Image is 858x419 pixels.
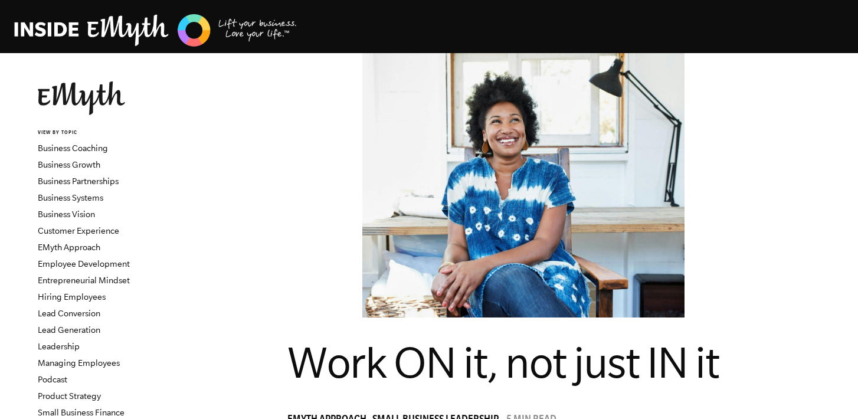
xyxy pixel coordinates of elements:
[38,160,100,169] a: Business Growth
[38,259,130,269] a: Employee Development
[38,309,100,318] a: Lead Conversion
[38,292,106,302] a: Hiring Employees
[14,12,297,48] img: EMyth Business Coaching
[38,209,95,219] a: Business Vision
[38,81,125,115] img: EMyth
[38,276,130,285] a: Entrepreneurial Mindset
[38,408,125,417] a: Small Business Finance
[287,338,719,387] span: Work ON it, not just IN it
[38,226,119,235] a: Customer Experience
[38,325,100,335] a: Lead Generation
[799,362,858,419] iframe: Chat Widget
[38,358,120,368] a: Managing Employees
[38,193,103,202] a: Business Systems
[38,143,108,153] a: Business Coaching
[38,375,67,384] a: Podcast
[38,129,180,137] h6: VIEW BY TOPIC
[38,342,80,351] a: Leadership
[38,243,100,252] a: EMyth Approach
[38,391,101,401] a: Product Strategy
[38,176,119,186] a: Business Partnerships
